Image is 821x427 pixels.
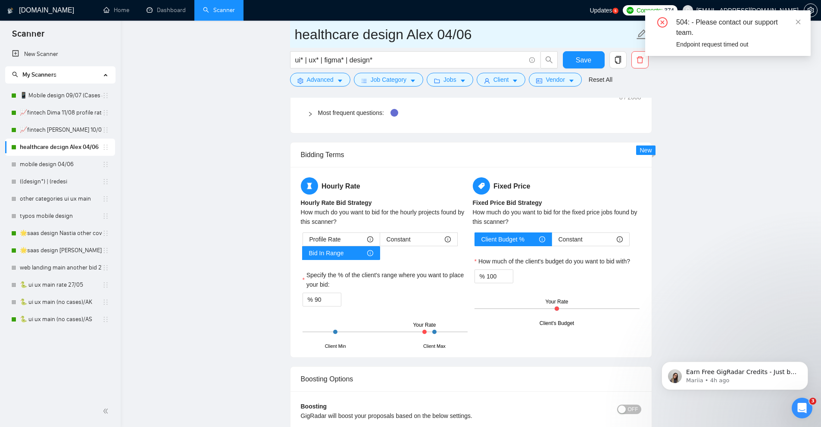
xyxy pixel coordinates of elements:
li: 📈fintech Alex 10/07 profile rate [5,121,115,139]
div: How much do you want to bid for the fixed price jobs found by this scanner? [473,207,641,226]
span: setting [297,77,303,84]
span: Client [493,75,509,84]
a: 🐍 ui ux main rate 27/05 [20,276,102,294]
span: double-left [103,407,111,415]
div: How much do you want to bid for the hourly projects found by this scanner? [301,207,469,226]
input: Scanner name... [295,24,634,45]
span: Client Budget % [481,233,524,246]
button: search [540,51,558,68]
span: right [308,111,313,117]
button: Save [563,51,605,68]
div: Most frequent questions: [301,103,641,123]
span: holder [102,109,109,116]
span: holder [102,282,109,288]
span: info-circle [529,57,535,63]
a: homeHome [103,6,129,14]
span: OFF [628,405,638,414]
label: Specify the % of the client's range where you want to place your bid: [303,270,468,289]
a: Reset All [589,75,612,84]
span: folder [434,77,440,84]
a: web landing main another bid 27/05 [20,259,102,276]
button: setting [804,3,818,17]
button: idcardVendorcaret-down [529,73,581,87]
span: info-circle [617,236,623,242]
a: 🐍 ui ux main (no cases)/AS [20,311,102,328]
button: userClientcaret-down [477,73,526,87]
span: info-circle [367,236,373,242]
li: 📱 Mobile design 09/07 (Cases & UX/UI Cat) [5,87,115,104]
span: Updates [590,7,612,14]
div: Boosting Options [301,367,641,391]
b: Fixed Price Bid Strategy [473,199,542,206]
span: holder [102,161,109,168]
li: ((design*) | (redesi [5,173,115,190]
div: Your Rate [546,298,568,306]
a: typos mobile design [20,207,102,225]
span: Decrease Value [503,276,513,283]
span: idcard [536,77,542,84]
input: How much of the client's budget do you want to bid with? [487,270,513,283]
li: 🐍 ui ux main (no cases)/AS [5,311,115,328]
button: copy [609,51,627,68]
span: Increase Value [503,270,513,276]
span: info-circle [539,236,545,242]
span: Decrease Value [331,300,341,306]
li: other categories ui ux main [5,190,115,207]
a: searchScanner [203,6,235,14]
span: holder [102,144,109,151]
span: caret-down [512,77,518,84]
span: Vendor [546,75,565,84]
span: Advanced [307,75,334,84]
div: Your Rate [413,321,436,329]
text: 5 [614,9,616,13]
li: 🌟saas design Nastia other cover 27/05 [5,225,115,242]
span: delete [632,56,648,64]
a: 📈fintech [PERSON_NAME] 10/07 profile rate [20,121,102,139]
span: Scanner [5,28,51,46]
span: My Scanners [12,71,56,78]
span: Bid In Range [309,247,344,260]
a: 📈fintech Dima 11/08 profile rate without Exclusively [20,104,102,121]
li: 🐍 ui ux main rate 27/05 [5,276,115,294]
a: Most frequent questions: [318,109,384,116]
span: New [640,147,652,154]
span: Connects: [637,6,662,15]
button: folderJobscaret-down [427,73,473,87]
span: Job Category [371,75,406,84]
span: caret-down [460,77,466,84]
span: holder [102,264,109,271]
a: 🐍 ui ux main (no cases)/AK [20,294,102,311]
b: Boosting [301,403,327,410]
span: holder [102,92,109,99]
a: New Scanner [12,46,108,63]
li: 🌟saas design Alex 27-03/06 check 90% rate [5,242,115,259]
span: holder [102,316,109,323]
div: 504: - Please contact our support team. [676,17,800,38]
span: holder [102,247,109,254]
span: My Scanners [22,71,56,78]
input: Specify the % of the client's range where you want to place your bid: [315,293,341,306]
span: caret-down [410,77,416,84]
div: GigRadar will boost your proposals based on the below settings. [301,411,556,421]
span: info-circle [367,250,373,256]
span: search [12,71,18,77]
span: copy [610,56,626,64]
img: upwork-logo.png [627,7,634,14]
img: logo [7,4,13,18]
span: hourglass [301,177,318,195]
span: close-circle [657,17,668,28]
a: ((design*) | (redesi [20,173,102,190]
span: caret-down [568,77,574,84]
div: Client's Budget [540,319,574,328]
iframe: Intercom live chat [792,398,812,418]
iframe: Intercom notifications message [649,343,821,404]
a: 🌟saas design Nastia other cover 27/05 [20,225,102,242]
a: 📱 Mobile design 09/07 (Cases & UX/UI Cat) [20,87,102,104]
b: Hourly Rate Bid Strategy [301,199,372,206]
span: holder [102,299,109,306]
label: How much of the client's budget do you want to bid with? [474,257,631,266]
button: delete [631,51,649,68]
a: dashboardDashboard [147,6,186,14]
span: down [506,277,511,282]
